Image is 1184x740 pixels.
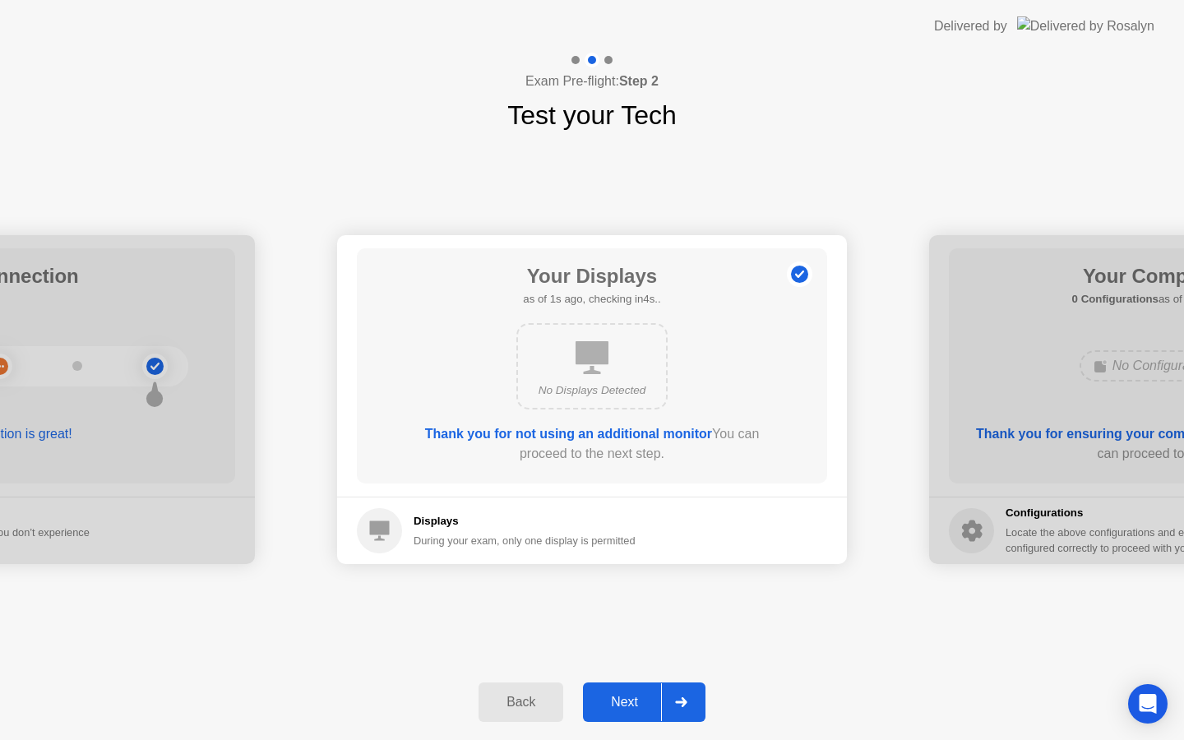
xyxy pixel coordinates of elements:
[619,74,659,88] b: Step 2
[588,695,661,710] div: Next
[934,16,1007,36] div: Delivered by
[583,682,705,722] button: Next
[1017,16,1154,35] img: Delivered by Rosalyn
[1128,684,1168,724] div: Open Intercom Messenger
[525,72,659,91] h4: Exam Pre-flight:
[507,95,677,135] h1: Test your Tech
[404,424,780,464] div: You can proceed to the next step.
[531,382,653,399] div: No Displays Detected
[523,261,660,291] h1: Your Displays
[523,291,660,308] h5: as of 1s ago, checking in4s..
[483,695,558,710] div: Back
[414,513,636,530] h5: Displays
[414,533,636,548] div: During your exam, only one display is permitted
[425,427,712,441] b: Thank you for not using an additional monitor
[479,682,563,722] button: Back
